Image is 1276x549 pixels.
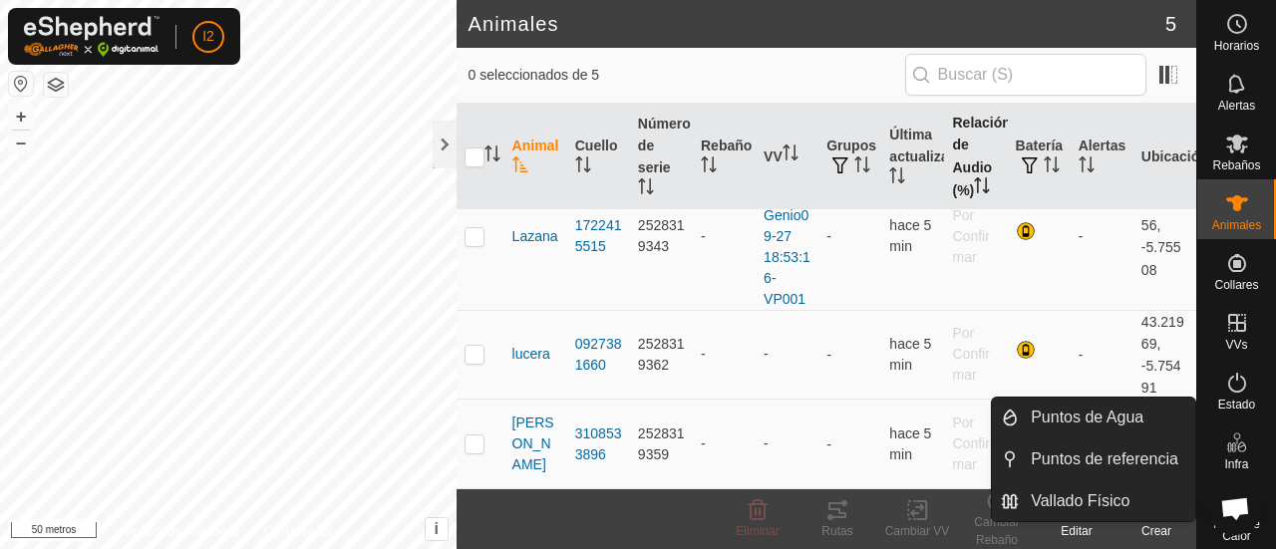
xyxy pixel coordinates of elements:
[821,524,852,538] font: Rutas
[1212,158,1260,172] font: Rebaños
[783,147,798,163] p-sorticon: Activar para ordenar
[1044,159,1060,175] p-sorticon: Activar para ordenar
[24,16,159,57] img: Logotipo de Gallagher
[469,13,559,35] font: Animales
[575,159,591,175] p-sorticon: Activar para ordenar
[1218,398,1255,412] font: Estado
[826,347,831,363] font: -
[701,346,706,362] font: -
[889,217,931,254] font: hace 5 min
[701,159,717,175] p-sorticon: Activar para ordenar
[1208,481,1262,535] div: Chat abierto
[484,148,500,164] p-sorticon: Activar para ordenar
[826,228,831,244] font: -
[885,524,950,538] font: Cambiar VV
[1212,218,1261,232] font: Animales
[1016,137,1063,153] font: Batería
[1214,278,1258,292] font: Collares
[16,106,27,127] font: +
[889,170,905,186] p-sorticon: Activar para ordenar
[1061,524,1092,538] font: Editar
[1031,409,1143,425] font: Puntos de Agua
[952,414,989,472] font: Por Confirmar
[952,115,1010,198] font: Relación de Audio (%)
[905,54,1146,96] input: Buscar (S)
[638,217,685,254] font: 2528319343
[1214,39,1259,53] font: Horarios
[764,435,769,451] font: -
[434,520,438,537] font: i
[736,524,779,538] font: Eliminar
[952,325,989,383] font: Por Confirmar
[264,525,331,539] font: Contáctenos
[1165,13,1176,35] font: 5
[826,436,831,452] font: -
[638,181,654,197] p-sorticon: Activar para ordenar
[889,336,931,373] span: 28 de septiembre de 2025, 13:04
[638,425,685,462] font: 2528319359
[512,159,528,175] p-sorticon: Activar para ordenar
[992,481,1195,521] li: Vallado Físico
[992,439,1195,479] li: Puntos de referencia
[512,228,558,244] font: Lazana
[9,105,33,129] button: +
[889,336,931,373] font: hace 5 min
[974,515,1019,547] font: Cambiar Rebaño
[575,336,622,373] font: 0927381660
[701,137,752,153] font: Rebaño
[16,132,26,152] font: –
[1141,148,1208,164] font: Ubicación
[1213,517,1260,543] font: Mapa de Calor
[9,131,33,154] button: –
[512,137,559,153] font: Animal
[202,28,214,44] font: I2
[9,72,33,96] button: Restablecer Mapa
[889,425,931,462] font: hace 5 min
[125,525,239,539] font: Política de Privacidad
[1079,347,1084,363] font: -
[854,159,870,175] p-sorticon: Activar para ordenar
[575,137,618,153] font: Cuello
[764,165,810,307] a: 2025-cuestu Genio09-27 18:53:16-VP001
[889,217,931,254] span: 28 de septiembre de 2025, 13:04
[638,336,685,373] font: 2528319362
[1218,99,1255,113] font: Alertas
[1031,450,1178,467] font: Puntos de referencia
[1019,398,1195,437] a: Puntos de Agua
[701,228,706,244] font: -
[1079,137,1125,153] font: Alertas
[264,523,331,541] a: Contáctenos
[575,425,622,462] font: 3108533896
[638,116,691,175] font: Número de serie
[125,523,239,541] a: Política de Privacidad
[512,414,554,472] font: [PERSON_NAME]
[1224,457,1248,471] font: Infra
[1019,439,1195,479] a: Puntos de referencia
[764,148,783,164] font: VV
[1079,159,1095,175] p-sorticon: Activar para ordenar
[992,398,1195,437] li: Puntos de Agua
[1019,481,1195,521] a: Vallado Físico
[1079,228,1084,244] font: -
[44,73,68,97] button: Capas del Mapa
[1225,338,1247,352] font: VVs
[889,425,931,462] span: 28 de septiembre de 2025, 13:04
[1141,524,1171,538] font: Crear
[426,518,448,540] button: i
[889,127,977,164] font: Última actualización
[974,180,990,196] p-sorticon: Activar para ordenar
[1141,314,1184,397] font: 43.21969, -5.75491
[701,435,706,451] font: -
[575,217,622,254] font: 1722415515
[512,346,550,362] font: lucera
[952,207,989,265] font: Por Confirmar
[1031,492,1129,509] font: Vallado Físico
[826,137,876,153] font: Grupos
[469,67,600,83] font: 0 seleccionados de 5
[764,346,769,362] font: -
